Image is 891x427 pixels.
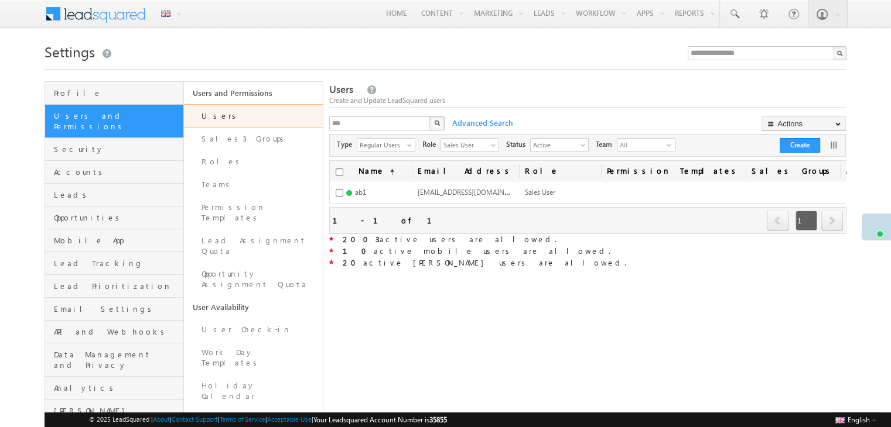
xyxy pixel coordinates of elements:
[767,211,788,230] span: prev
[821,211,843,230] span: next
[45,229,183,252] a: Mobile App
[54,88,180,98] span: Profile
[45,42,95,61] span: Settings
[54,383,180,393] span: Analytics
[343,246,610,256] span: active mobile users are allowed.
[184,196,323,229] a: Permission Templates
[184,173,323,196] a: Teams
[780,138,820,153] button: Create
[767,212,789,230] a: prev
[89,414,447,425] span: © 2025 LeadSquared | | | | |
[54,326,180,337] span: API and Webhooks
[746,161,840,181] a: Sales Groups
[333,257,626,267] span: active [PERSON_NAME] users are allowed.
[54,258,180,268] span: Lead Tracking
[45,343,183,377] a: Data Management and Privacy
[45,206,183,229] a: Opportunities
[343,257,363,267] strong: 20
[329,95,846,106] div: Create and Update LeadSquared users
[45,184,183,206] a: Leads
[54,349,180,370] span: Data Management and Privacy
[54,144,180,154] span: Security
[343,234,380,244] strong: 2003
[796,211,817,230] span: 1
[54,167,180,177] span: Accounts
[54,212,180,223] span: Opportunities
[329,82,353,96] span: Users
[54,281,180,291] span: Lead Prioritization
[184,263,323,296] a: Opportunity Assignment Quota
[45,298,183,321] a: Email Settings
[54,235,180,246] span: Mobile App
[172,415,218,423] a: Contact Support
[601,161,746,181] span: Permission Templates
[412,161,519,181] a: Email Address
[407,142,417,148] span: select
[267,415,312,423] a: Acceptable Use
[418,187,530,197] span: [EMAIL_ADDRESS][DOMAIN_NAME]
[54,111,180,132] span: Users and Permissions
[355,188,366,197] span: ab1
[220,415,265,423] a: Terms of Service
[45,138,183,161] a: Security
[337,139,357,150] span: Type
[525,188,555,197] span: Sales User
[45,252,183,275] a: Lead Tracking
[54,190,180,200] span: Leads
[153,415,170,423] a: About
[832,412,879,426] button: English
[353,161,400,181] a: Name
[45,275,183,298] a: Lead Prioritization
[429,415,447,424] span: 35855
[184,341,323,374] a: Work Day Templates
[184,374,323,408] a: Holiday Calendar
[385,167,394,177] span: (sorted ascending)
[434,120,440,126] img: Search
[617,139,664,151] span: All
[184,150,323,173] a: Roles
[519,161,601,181] a: Role
[184,128,323,150] a: Sales3 Groups
[184,104,323,128] a: Users
[184,82,323,104] a: Users and Permissions
[821,212,843,230] a: next
[45,400,183,422] a: [PERSON_NAME]
[54,405,180,416] span: [PERSON_NAME]
[357,139,405,150] span: Regular Users
[45,82,183,105] a: Profile
[343,234,557,244] span: active users are allowed.
[54,304,180,314] span: Email Settings
[184,229,323,263] a: Lead Assignment Quota
[45,377,183,400] a: Analytics
[45,161,183,184] a: Accounts
[184,296,323,318] a: User Availability
[446,118,517,128] span: Advanced Search
[596,139,617,150] span: Team
[581,142,590,148] span: select
[184,318,323,341] a: User Check-in
[441,139,489,150] span: Sales User
[531,139,579,150] span: Active
[506,139,530,150] span: Status
[762,116,846,131] button: Actions
[848,415,870,424] span: English
[343,246,374,256] strong: 10
[491,142,500,148] span: select
[45,321,183,343] a: API and Webhooks
[313,415,447,424] span: Your Leadsquared Account Number is
[422,139,441,150] span: Role
[45,105,183,138] a: Users and Permissions
[333,213,446,227] div: 1 - 1 of 1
